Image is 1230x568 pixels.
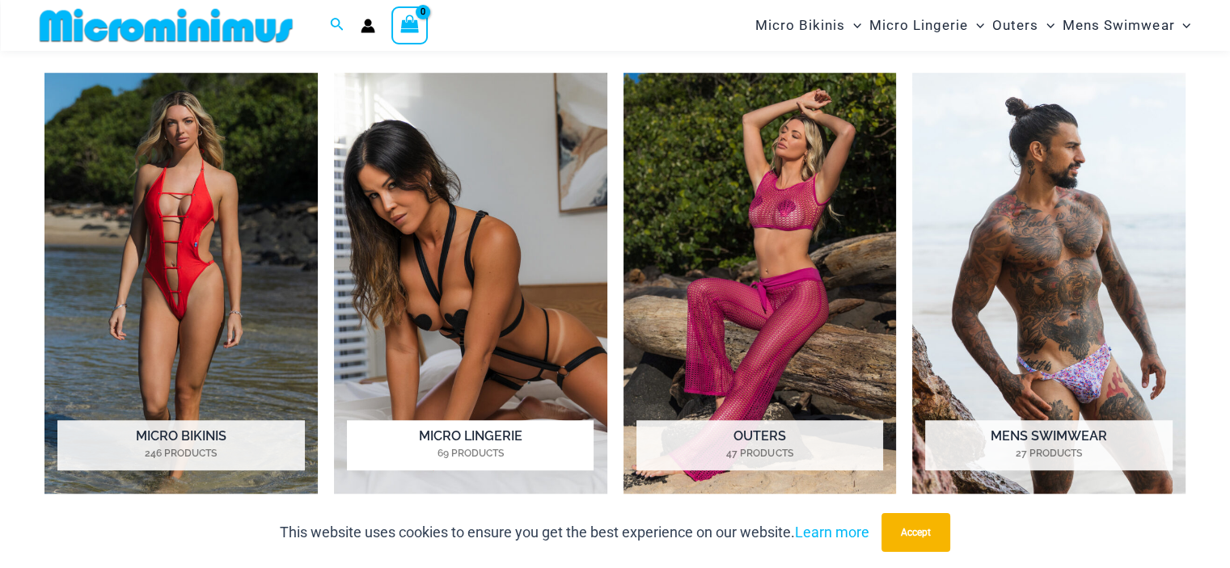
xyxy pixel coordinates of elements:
span: Menu Toggle [1038,5,1055,46]
img: Micro Bikinis [44,73,318,494]
a: Visit product category Micro Bikinis [44,73,318,494]
img: Outers [623,73,897,494]
span: Menu Toggle [968,5,984,46]
img: MM SHOP LOGO FLAT [33,7,299,44]
a: Mens SwimwearMenu ToggleMenu Toggle [1059,5,1194,46]
a: Learn more [795,524,869,541]
a: OutersMenu ToggleMenu Toggle [988,5,1059,46]
h2: Outers [636,420,883,470]
span: Menu Toggle [1174,5,1190,46]
a: Visit product category Outers [623,73,897,494]
span: Outers [992,5,1038,46]
h2: Micro Lingerie [347,420,594,470]
p: This website uses cookies to ensure you get the best experience on our website. [280,520,869,545]
span: Menu Toggle [845,5,861,46]
mark: 69 Products [347,446,594,461]
nav: Site Navigation [749,2,1198,48]
h2: Micro Bikinis [57,420,304,470]
mark: 27 Products [925,446,1172,461]
a: Micro LingerieMenu ToggleMenu Toggle [865,5,988,46]
a: Search icon link [330,15,344,36]
button: Accept [881,513,950,552]
mark: 246 Products [57,446,304,461]
a: Micro BikinisMenu ToggleMenu Toggle [751,5,865,46]
a: Visit product category Micro Lingerie [334,73,607,494]
span: Micro Bikinis [755,5,845,46]
a: Account icon link [361,19,375,33]
a: View Shopping Cart, empty [391,6,429,44]
span: Micro Lingerie [869,5,968,46]
a: Visit product category Mens Swimwear [912,73,1186,494]
mark: 47 Products [636,446,883,461]
h2: Mens Swimwear [925,420,1172,470]
img: Mens Swimwear [912,73,1186,494]
span: Mens Swimwear [1063,5,1174,46]
img: Micro Lingerie [334,73,607,494]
